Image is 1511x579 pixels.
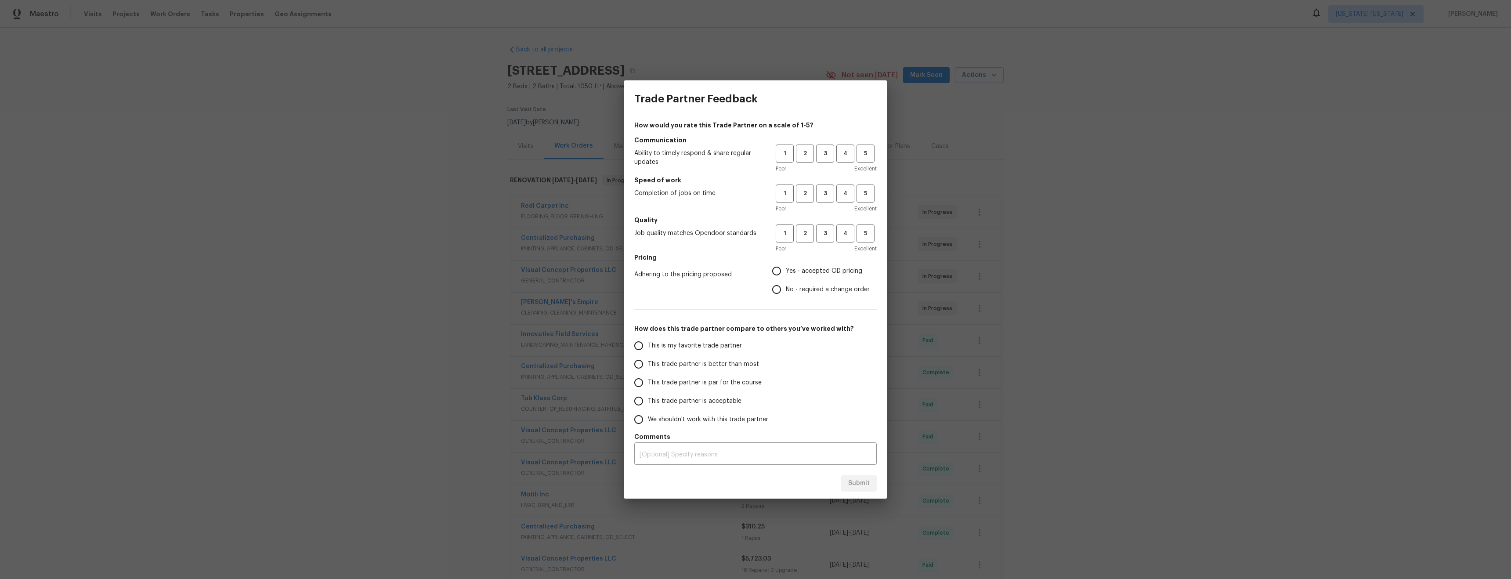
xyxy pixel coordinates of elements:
span: 5 [857,228,874,239]
span: Completion of jobs on time [634,189,762,198]
span: Poor [776,204,786,213]
span: Poor [776,164,786,173]
span: 1 [777,228,793,239]
span: Job quality matches Opendoor standards [634,229,762,238]
h3: Trade Partner Feedback [634,93,758,105]
span: No - required a change order [786,285,870,294]
div: How does this trade partner compare to others you’ve worked with? [634,337,877,429]
h5: Communication [634,136,877,145]
span: Poor [776,244,786,253]
button: 4 [836,185,854,203]
span: Excellent [854,244,877,253]
button: 5 [857,224,875,242]
h5: Speed of work [634,176,877,185]
span: This is my favorite trade partner [648,341,742,351]
h5: How does this trade partner compare to others you’ve worked with? [634,324,877,333]
h5: Pricing [634,253,877,262]
span: Excellent [854,164,877,173]
span: 1 [777,148,793,159]
span: 3 [817,188,833,199]
span: 5 [857,148,874,159]
button: 3 [816,224,834,242]
button: 2 [796,185,814,203]
span: 2 [797,148,813,159]
button: 3 [816,145,834,163]
span: Excellent [854,204,877,213]
span: 2 [797,188,813,199]
span: This trade partner is acceptable [648,397,741,406]
button: 1 [776,224,794,242]
span: Yes - accepted OD pricing [786,267,862,276]
span: 3 [817,148,833,159]
button: 2 [796,224,814,242]
button: 4 [836,145,854,163]
button: 1 [776,185,794,203]
span: 4 [837,188,853,199]
span: Ability to timely respond & share regular updates [634,149,762,166]
h4: How would you rate this Trade Partner on a scale of 1-5? [634,121,877,130]
button: 2 [796,145,814,163]
button: 5 [857,145,875,163]
span: We shouldn't work with this trade partner [648,415,768,424]
div: Pricing [772,262,877,299]
span: 4 [837,228,853,239]
span: This trade partner is better than most [648,360,759,369]
button: 5 [857,185,875,203]
button: 1 [776,145,794,163]
span: 5 [857,188,874,199]
span: This trade partner is par for the course [648,378,762,387]
span: 1 [777,188,793,199]
button: 4 [836,224,854,242]
span: 3 [817,228,833,239]
span: 2 [797,228,813,239]
h5: Comments [634,432,877,441]
span: Adhering to the pricing proposed [634,270,758,279]
span: 4 [837,148,853,159]
button: 3 [816,185,834,203]
h5: Quality [634,216,877,224]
